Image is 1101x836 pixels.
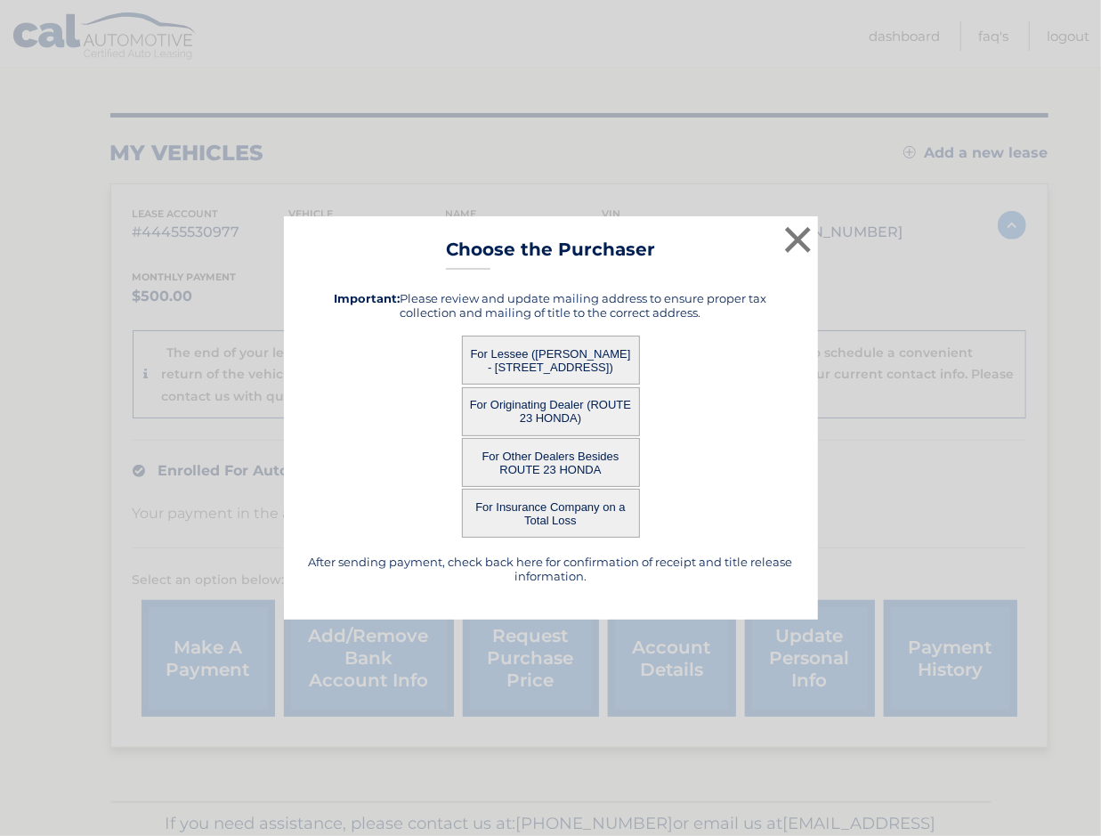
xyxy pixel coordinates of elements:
button: × [781,222,816,257]
button: For Originating Dealer (ROUTE 23 HONDA) [462,387,640,436]
strong: Important: [335,291,401,305]
h3: Choose the Purchaser [446,239,655,270]
h5: Please review and update mailing address to ensure proper tax collection and mailing of title to ... [306,291,796,320]
button: For Lessee ([PERSON_NAME] - [STREET_ADDRESS]) [462,336,640,385]
h5: After sending payment, check back here for confirmation of receipt and title release information. [306,555,796,583]
button: For Other Dealers Besides ROUTE 23 HONDA [462,438,640,487]
button: For Insurance Company on a Total Loss [462,489,640,538]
